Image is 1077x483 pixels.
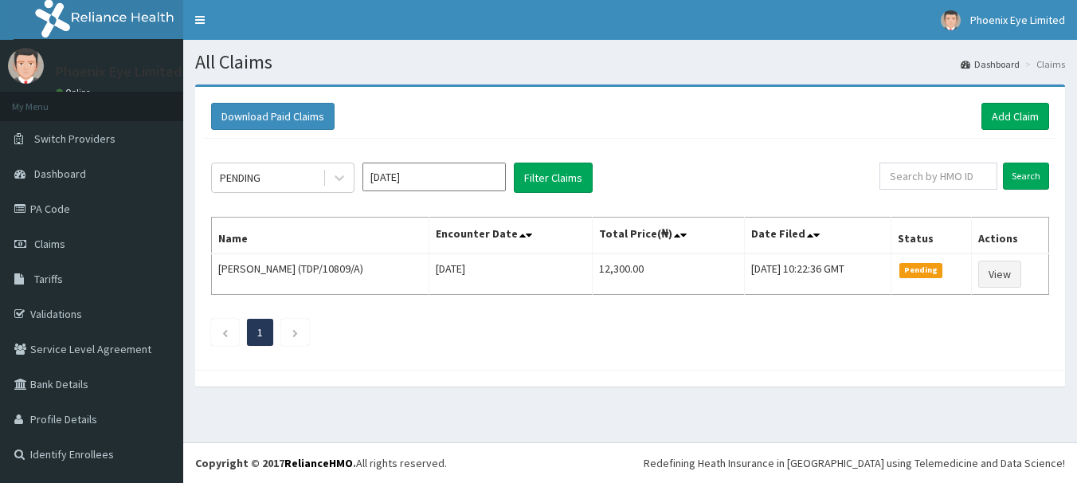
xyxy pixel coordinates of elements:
[644,455,1065,471] div: Redefining Heath Insurance in [GEOGRAPHIC_DATA] using Telemedicine and Data Science!
[292,325,299,340] a: Next page
[971,218,1048,254] th: Actions
[220,170,260,186] div: PENDING
[891,218,971,254] th: Status
[978,261,1021,288] a: View
[429,253,593,295] td: [DATE]
[211,103,335,130] button: Download Paid Claims
[34,272,63,286] span: Tariffs
[284,456,353,470] a: RelianceHMO
[221,325,229,340] a: Previous page
[745,218,891,254] th: Date Filed
[183,442,1077,483] footer: All rights reserved.
[56,65,182,79] p: Phoenix Eye Limited
[593,218,745,254] th: Total Price(₦)
[981,103,1049,130] a: Add Claim
[1021,57,1065,71] li: Claims
[941,10,961,30] img: User Image
[1003,163,1049,190] input: Search
[970,13,1065,27] span: Phoenix Eye Limited
[745,253,891,295] td: [DATE] 10:22:36 GMT
[34,167,86,181] span: Dashboard
[8,48,44,84] img: User Image
[899,263,943,277] span: Pending
[429,218,593,254] th: Encounter Date
[362,163,506,191] input: Select Month and Year
[879,163,997,190] input: Search by HMO ID
[961,57,1020,71] a: Dashboard
[212,218,429,254] th: Name
[593,253,745,295] td: 12,300.00
[195,52,1065,73] h1: All Claims
[56,87,94,98] a: Online
[212,253,429,295] td: [PERSON_NAME] (TDP/10809/A)
[514,163,593,193] button: Filter Claims
[34,237,65,251] span: Claims
[257,325,263,340] a: Page 1 is your current page
[195,456,356,470] strong: Copyright © 2017 .
[34,132,116,146] span: Switch Providers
